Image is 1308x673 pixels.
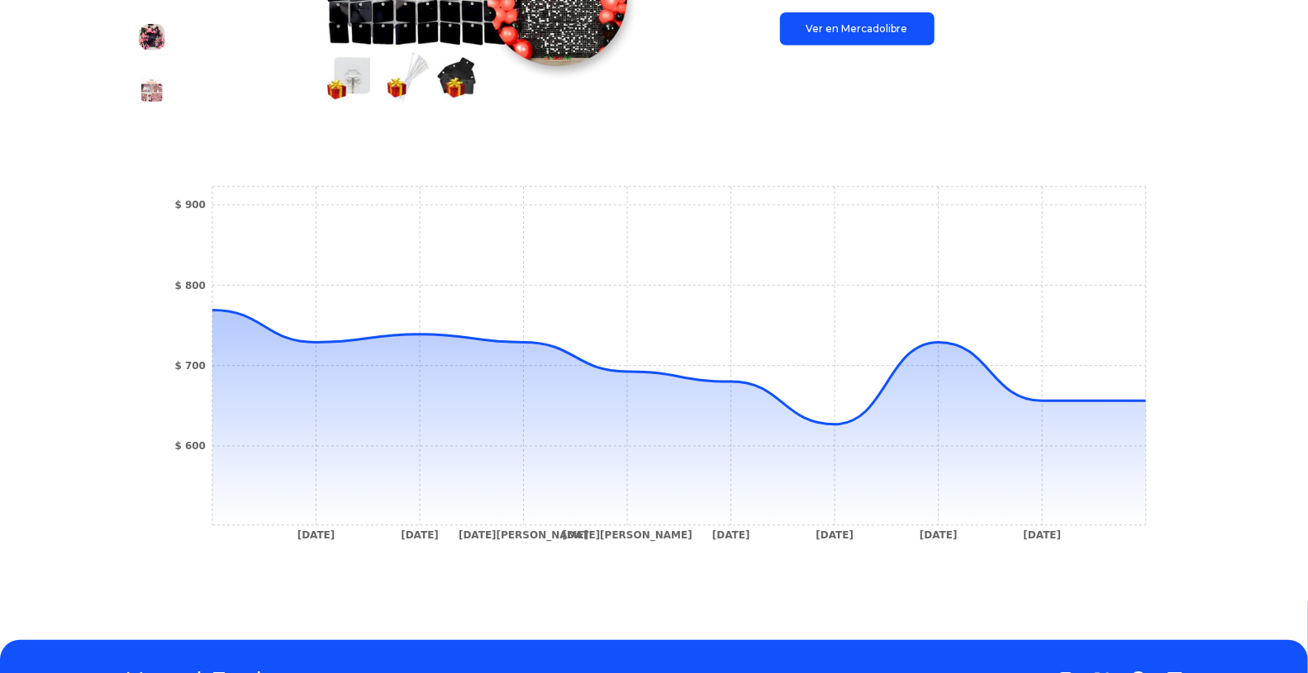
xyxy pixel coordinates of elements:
tspan: $ 700 [174,360,206,372]
tspan: [DATE][PERSON_NAME] [562,530,692,543]
tspan: [DATE] [816,530,854,542]
tspan: [DATE][PERSON_NAME] [459,530,588,543]
font: Ver en Mercadolibre [806,22,908,35]
img: Panel decorativo 4d Eco Shimmer Wall 24 piezas 30*30cm Lentejuela [139,77,165,103]
tspan: [DATE] [1023,530,1061,542]
tspan: [DATE] [920,530,958,542]
tspan: $ 800 [174,280,206,291]
a: Ver en Mercadolibre [780,12,935,45]
tspan: $ 900 [174,199,206,211]
tspan: [DATE] [711,530,749,542]
tspan: [DATE] [297,530,335,542]
img: Panel decorativo 4d Eco Shimmer Wall 24 piezas 30*30cm Lentejuela [139,24,165,50]
tspan: [DATE] [401,530,439,542]
tspan: $ 600 [174,440,206,452]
